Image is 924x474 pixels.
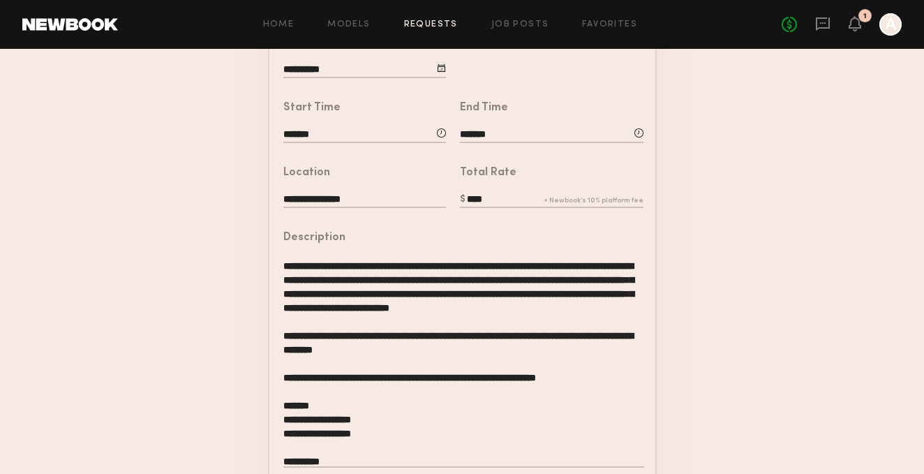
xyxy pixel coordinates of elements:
[283,168,330,179] div: Location
[404,20,458,29] a: Requests
[491,20,549,29] a: Job Posts
[460,168,516,179] div: Total Rate
[582,20,637,29] a: Favorites
[263,20,295,29] a: Home
[879,13,902,36] a: A
[863,13,867,20] div: 1
[283,232,345,244] div: Description
[283,103,341,114] div: Start Time
[460,103,508,114] div: End Time
[327,20,370,29] a: Models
